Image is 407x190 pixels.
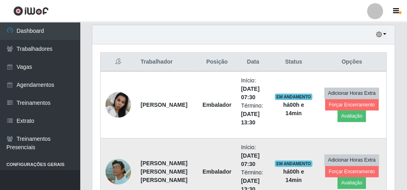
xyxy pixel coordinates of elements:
span: EM ANDAMENTO [275,94,313,100]
th: Posição [198,53,236,72]
th: Opções [317,53,386,72]
strong: Embalador [203,168,231,175]
button: Forçar Encerramento [325,99,379,110]
button: Avaliação [338,110,366,122]
strong: há 00 h e 14 min [283,102,304,116]
strong: há 00 h e 14 min [283,168,304,183]
time: [DATE] 13:30 [241,111,259,126]
strong: [PERSON_NAME] [141,102,187,108]
li: Início: [241,143,265,168]
img: CoreUI Logo [13,6,49,16]
strong: [PERSON_NAME] [PERSON_NAME] [PERSON_NAME] [141,160,187,183]
img: 1756149740665.jpeg [105,159,131,184]
button: Adicionar Horas Extra [324,154,379,166]
th: Data [236,53,270,72]
strong: Embalador [203,102,231,108]
button: Adicionar Horas Extra [324,88,379,99]
img: 1730308333367.jpeg [105,88,131,122]
time: [DATE] 07:30 [241,86,259,100]
button: Forçar Encerramento [325,166,379,177]
th: Status [270,53,318,72]
li: Início: [241,76,265,102]
th: Trabalhador [136,53,198,72]
button: Avaliação [338,177,366,188]
time: [DATE] 07:30 [241,152,259,167]
span: EM ANDAMENTO [275,160,313,167]
li: Término: [241,102,265,127]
